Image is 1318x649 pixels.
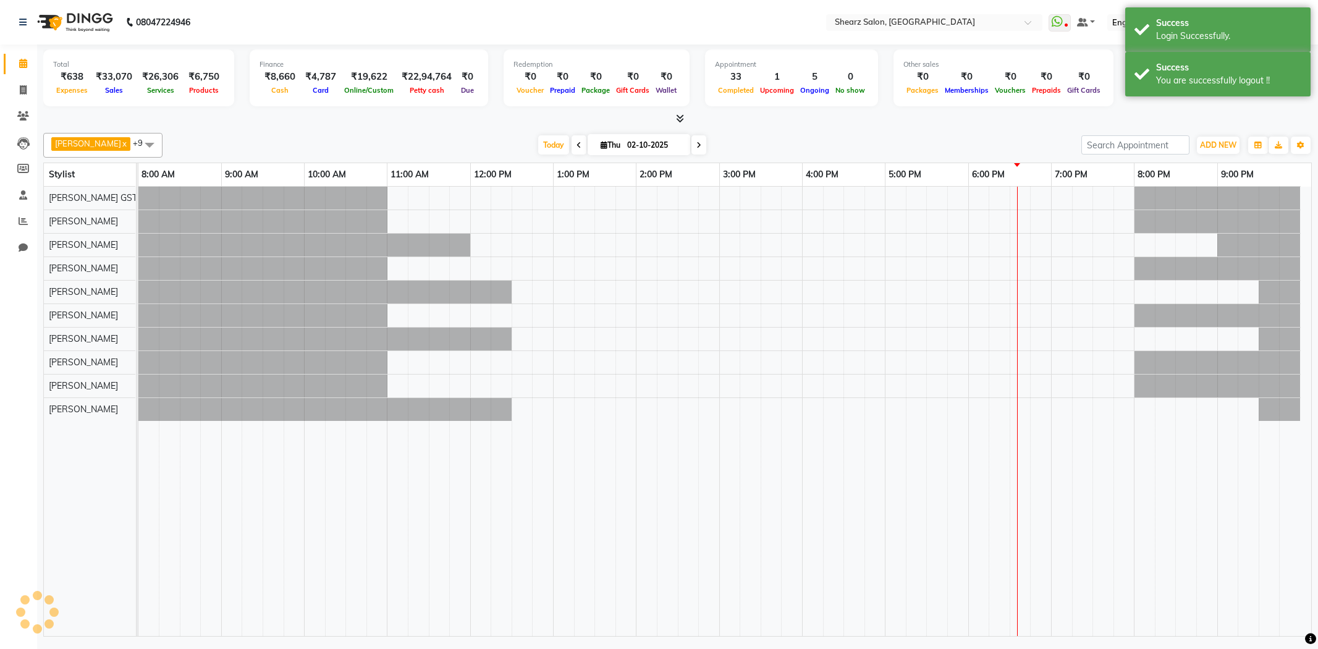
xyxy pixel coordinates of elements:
a: 9:00 PM [1218,166,1257,184]
b: 08047224946 [136,5,190,40]
div: ₹8,660 [260,70,300,84]
div: ₹33,070 [91,70,137,84]
div: ₹0 [1029,70,1064,84]
a: 4:00 PM [803,166,842,184]
span: Online/Custom [341,86,397,95]
input: 2025-10-02 [623,136,685,155]
div: ₹0 [653,70,680,84]
div: ₹0 [613,70,653,84]
div: ₹638 [53,70,91,84]
a: 11:00 AM [387,166,432,184]
a: x [121,138,127,148]
span: [PERSON_NAME] [49,357,118,368]
span: Packages [903,86,942,95]
div: Success [1156,61,1301,74]
div: Finance [260,59,478,70]
span: Completed [715,86,757,95]
span: Vouchers [992,86,1029,95]
span: +9 [133,138,152,148]
span: Cash [268,86,292,95]
span: Stylist [49,169,75,180]
span: Due [458,86,477,95]
div: Appointment [715,59,868,70]
div: ₹0 [578,70,613,84]
span: Sales [102,86,126,95]
div: ₹0 [1064,70,1104,84]
iframe: chat widget [1266,600,1306,637]
div: 33 [715,70,757,84]
div: Success [1156,17,1301,30]
span: Package [578,86,613,95]
a: 2:00 PM [636,166,675,184]
a: 8:00 AM [138,166,178,184]
span: No show [832,86,868,95]
span: [PERSON_NAME] GSTIN - 21123 [49,192,179,203]
div: You are successfully logout !! [1156,74,1301,87]
span: [PERSON_NAME] [49,333,118,344]
a: 10:00 AM [305,166,349,184]
div: 5 [797,70,832,84]
span: Ongoing [797,86,832,95]
div: ₹0 [903,70,942,84]
div: ₹4,787 [300,70,341,84]
span: [PERSON_NAME] [55,138,121,148]
span: Prepaid [547,86,578,95]
div: ₹0 [513,70,547,84]
span: [PERSON_NAME] [49,263,118,274]
span: ADD NEW [1200,140,1236,150]
span: Wallet [653,86,680,95]
div: Total [53,59,224,70]
span: Petty cash [407,86,447,95]
div: Login Successfully. [1156,30,1301,43]
span: [PERSON_NAME] [49,404,118,415]
a: 1:00 PM [554,166,593,184]
a: 6:00 PM [969,166,1008,184]
span: [PERSON_NAME] [49,380,118,391]
div: ₹0 [992,70,1029,84]
span: Today [538,135,569,155]
span: [PERSON_NAME] [49,239,118,250]
div: ₹0 [547,70,578,84]
div: 1 [757,70,797,84]
div: ₹6,750 [184,70,224,84]
span: Upcoming [757,86,797,95]
span: [PERSON_NAME] [49,286,118,297]
div: Redemption [513,59,680,70]
span: Gift Cards [613,86,653,95]
div: ₹0 [457,70,478,84]
span: Products [186,86,222,95]
span: Memberships [942,86,992,95]
div: Other sales [903,59,1104,70]
a: 5:00 PM [885,166,924,184]
span: Prepaids [1029,86,1064,95]
span: [PERSON_NAME] [49,310,118,321]
span: Gift Cards [1064,86,1104,95]
span: [PERSON_NAME] [49,216,118,227]
div: ₹0 [942,70,992,84]
span: Thu [598,140,623,150]
a: 8:00 PM [1134,166,1173,184]
div: ₹26,306 [137,70,184,84]
span: Services [144,86,177,95]
a: 9:00 AM [222,166,261,184]
a: 7:00 PM [1052,166,1091,184]
a: 3:00 PM [720,166,759,184]
div: 0 [832,70,868,84]
div: ₹19,622 [341,70,397,84]
span: Voucher [513,86,547,95]
img: logo [32,5,116,40]
div: ₹22,94,764 [397,70,457,84]
span: Card [310,86,332,95]
input: Search Appointment [1081,135,1189,155]
button: ADD NEW [1197,137,1240,154]
span: Expenses [53,86,91,95]
a: 12:00 PM [471,166,515,184]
